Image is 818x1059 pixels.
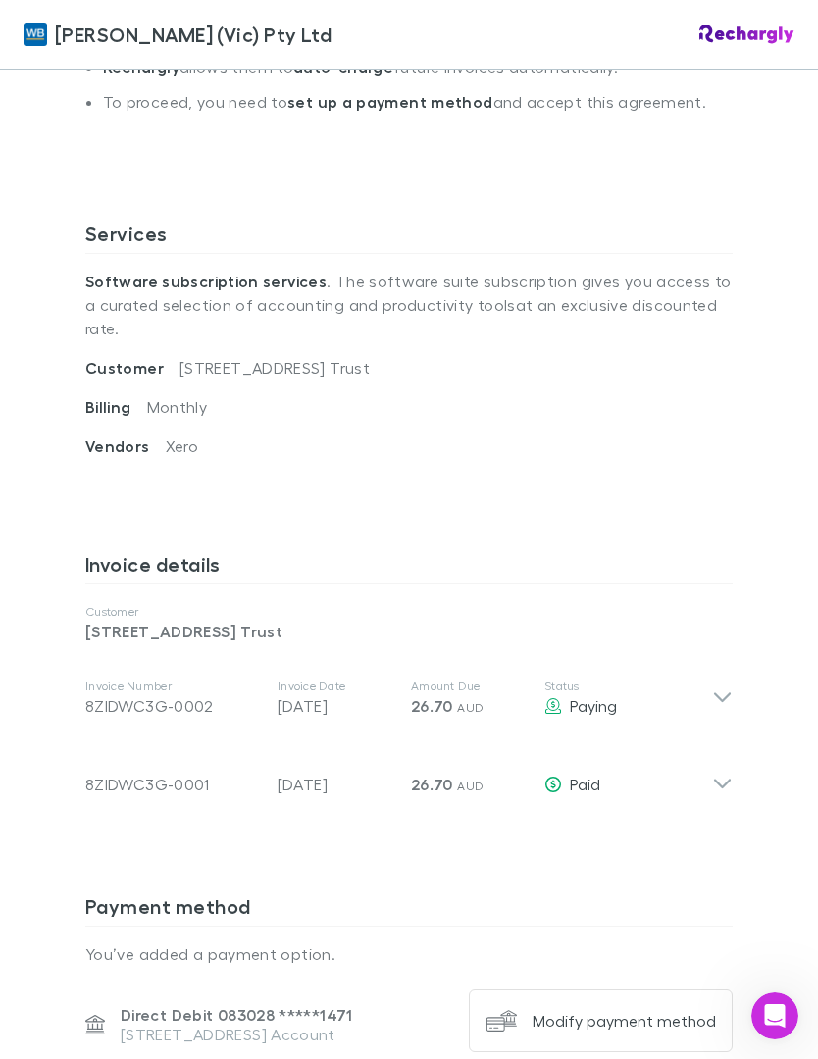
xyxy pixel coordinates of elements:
p: Invoice Number [85,679,262,694]
p: Status [544,679,712,694]
span: Vendors [85,436,166,456]
span: [PERSON_NAME] (Vic) Pty Ltd [55,20,332,49]
p: [DATE] [278,773,395,796]
p: [STREET_ADDRESS] Account [121,1025,353,1044]
img: Rechargly Logo [699,25,794,44]
p: . The software suite subscription gives you access to a curated selection of accounting and produ... [85,254,733,356]
span: Paid [570,775,600,793]
span: AUD [457,779,484,793]
p: Amount Due [411,679,529,694]
h3: Payment method [85,894,733,926]
strong: set up a payment method [287,92,492,112]
span: 26.70 [411,775,453,794]
p: Customer [85,604,733,620]
span: 26.70 [411,696,453,716]
li: To proceed, you need to and accept this agreement. [103,92,733,127]
img: Modify payment method's Logo [486,1005,517,1036]
img: William Buck (Vic) Pty Ltd's Logo [24,23,47,46]
h3: Services [85,222,733,253]
span: [STREET_ADDRESS] Trust [179,358,370,377]
span: Paying [570,696,617,715]
span: Monthly [147,397,208,416]
span: Xero [166,436,198,455]
button: Modify payment method [469,989,733,1052]
h3: Invoice details [85,552,733,583]
div: 8ZIDWC3G-0001[DATE]26.70 AUDPaid [70,737,748,816]
p: Invoice Date [278,679,395,694]
div: Invoice Number8ZIDWC3G-0002Invoice Date[DATE]Amount Due26.70 AUDStatusPaying [70,659,748,737]
span: Billing [85,397,147,417]
span: Customer [85,358,179,378]
iframe: Intercom live chat [751,992,798,1039]
div: Modify payment method [533,1011,716,1031]
div: 8ZIDWC3G-0002 [85,694,262,718]
p: [DATE] [278,694,395,718]
p: [STREET_ADDRESS] Trust [85,620,733,643]
div: 8ZIDWC3G-0001 [85,773,262,796]
span: AUD [457,700,484,715]
p: Direct Debit 083028 ***** 1471 [121,1005,353,1025]
li: allows them to future invoices automatically. [103,57,733,92]
p: You’ve added a payment option. [85,942,733,966]
strong: Software subscription services [85,272,327,291]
